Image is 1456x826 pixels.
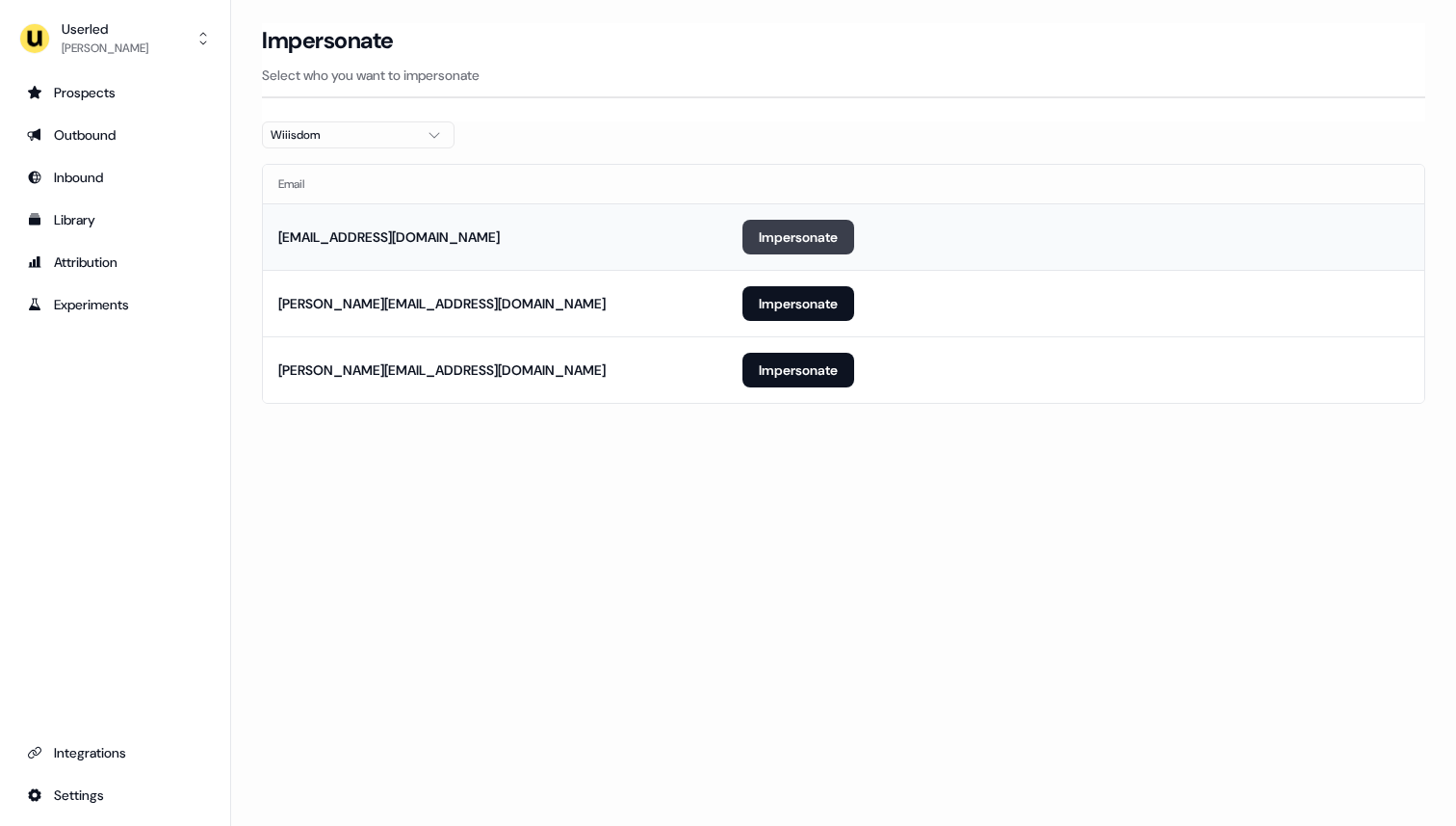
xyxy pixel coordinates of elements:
a: Go to integrations [15,780,215,811]
div: [PERSON_NAME][EMAIL_ADDRESS][DOMAIN_NAME] [278,294,606,313]
button: Wiiisdom [262,121,455,148]
div: Library [27,210,203,229]
p: Select who you want to impersonate [262,66,1425,85]
button: Impersonate [742,353,854,387]
h3: Impersonate [262,26,394,55]
div: Attribution [27,253,203,272]
div: Inbound [27,168,203,187]
button: Impersonate [742,220,854,254]
th: Email [263,165,727,203]
div: Integrations [27,743,203,762]
a: Go to Inbound [15,162,215,193]
button: Userled[PERSON_NAME] [15,15,215,62]
div: [PERSON_NAME][EMAIL_ADDRESS][DOMAIN_NAME] [278,360,606,380]
a: Go to templates [15,204,215,235]
div: [EMAIL_ADDRESS][DOMAIN_NAME] [278,227,500,247]
a: Go to outbound experience [15,120,215,150]
div: Settings [27,786,203,805]
a: Go to prospects [15,77,215,108]
div: Outbound [27,125,203,145]
a: Go to integrations [15,737,215,768]
div: Experiments [27,295,203,314]
div: Wiiisdom [271,125,415,145]
button: Impersonate [742,286,854,321]
div: Prospects [27,83,203,102]
a: Go to attribution [15,247,215,278]
div: [PERSON_NAME] [62,39,148,58]
div: Userled [62,19,148,39]
a: Go to experiments [15,289,215,320]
